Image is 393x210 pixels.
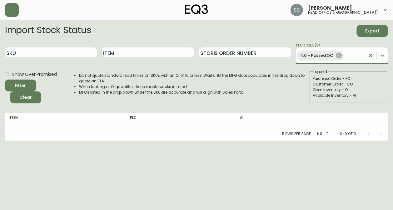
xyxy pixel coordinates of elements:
[297,51,344,61] div: 4.0 - Passed QC
[308,11,378,14] h5: head office ([GEOGRAPHIC_DATA])
[185,4,208,14] img: logo
[313,87,384,93] div: Open Inventory - OI
[15,82,26,90] div: Filter
[5,113,125,127] th: Item
[235,113,323,127] th: AI
[308,6,352,11] span: [PERSON_NAME]
[5,80,36,91] button: Filter
[313,81,384,87] div: Customer Order - CO
[313,76,384,81] div: Purchase Order - PO
[297,52,337,59] span: 4.0 - Passed QC
[15,94,36,101] span: Clear
[313,69,328,75] legend: Legend
[291,4,303,16] img: 85855414dd6b989d32b19e738a67d5b5
[79,84,309,90] li: When looking at OI quantities, keep masterpacks in mind.
[125,113,235,127] th: PLC
[340,131,356,137] p: 0-0 of 0
[282,131,312,137] p: Rows per page:
[10,91,41,103] button: Clear
[5,25,91,37] h2: Import Stock Status
[314,129,330,139] div: 50
[362,27,383,35] span: Export
[79,90,309,95] li: MFGs listed in the drop down under the SKU are accurate and will align with Sales Portal.
[313,93,384,98] div: Available Inventory - AI
[357,25,388,37] button: Export
[12,71,57,78] span: Show Over Promised
[79,73,309,84] li: Do not quote standard lead times on SKUs with an OI of 10 or less. Wait until the MFG date popula...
